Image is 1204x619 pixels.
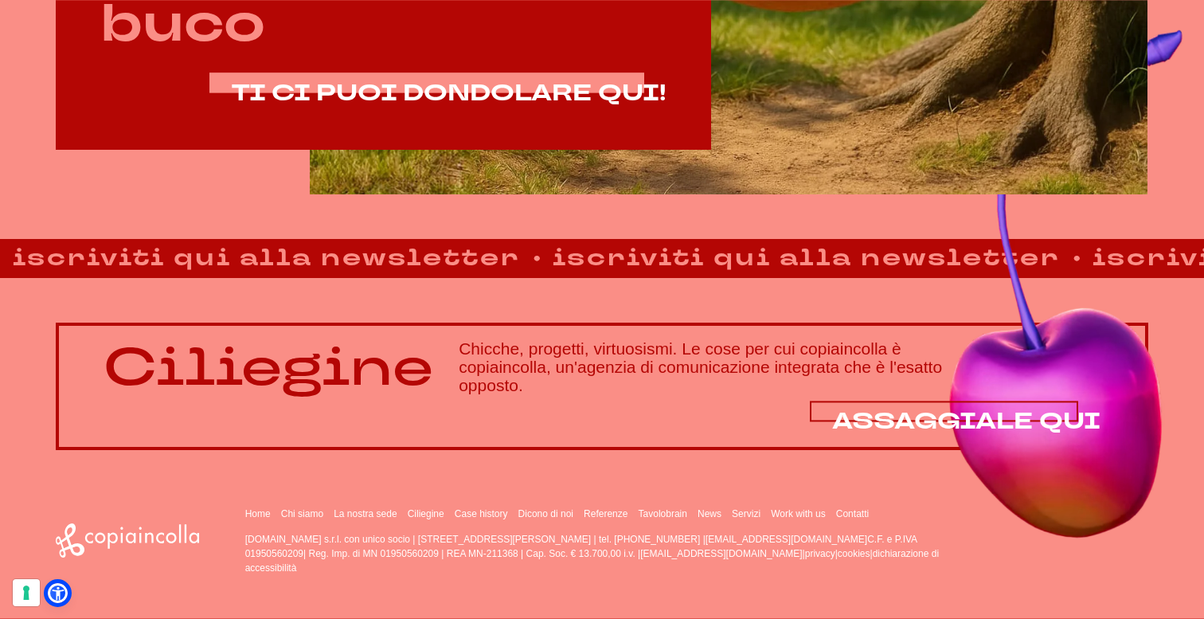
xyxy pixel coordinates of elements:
[334,508,397,519] a: La nostra sede
[540,241,1073,276] strong: iscriviti qui alla newsletter
[232,80,666,106] a: TI CI PUOI DONDOLARE QUI!
[245,508,271,519] a: Home
[640,548,802,559] a: [EMAIL_ADDRESS][DOMAIN_NAME]
[698,508,721,519] a: News
[832,409,1100,434] a: ASSAGGIALE QUI
[838,548,870,559] a: cookies
[455,508,508,519] a: Case history
[245,548,939,574] a: dichiarazione di accessibilità
[832,405,1100,437] span: ASSAGGIALE QUI
[584,508,627,519] a: Referenze
[245,532,967,575] p: [DOMAIN_NAME] s.r.l. con unico socio | [STREET_ADDRESS][PERSON_NAME] | tel. [PHONE_NUMBER] | C.F....
[732,508,760,519] a: Servizi
[104,339,433,397] p: Ciliegine
[459,339,1100,394] h3: Chicche, progetti, virtuosismi. Le cose per cui copiaincolla è copiaincolla, un'agenzia di comuni...
[836,508,869,519] a: Contatti
[13,579,40,606] button: Le tue preferenze relative al consenso per le tecnologie di tracciamento
[771,508,825,519] a: Work with us
[281,508,323,519] a: Chi siamo
[706,534,867,545] a: [EMAIL_ADDRESS][DOMAIN_NAME]
[518,508,573,519] a: Dicono di noi
[805,548,835,559] a: privacy
[48,583,68,603] a: Open Accessibility Menu
[408,508,444,519] a: Ciliegine
[639,508,687,519] a: Tavolobrain
[232,77,666,108] span: TI CI PUOI DONDOLARE QUI!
